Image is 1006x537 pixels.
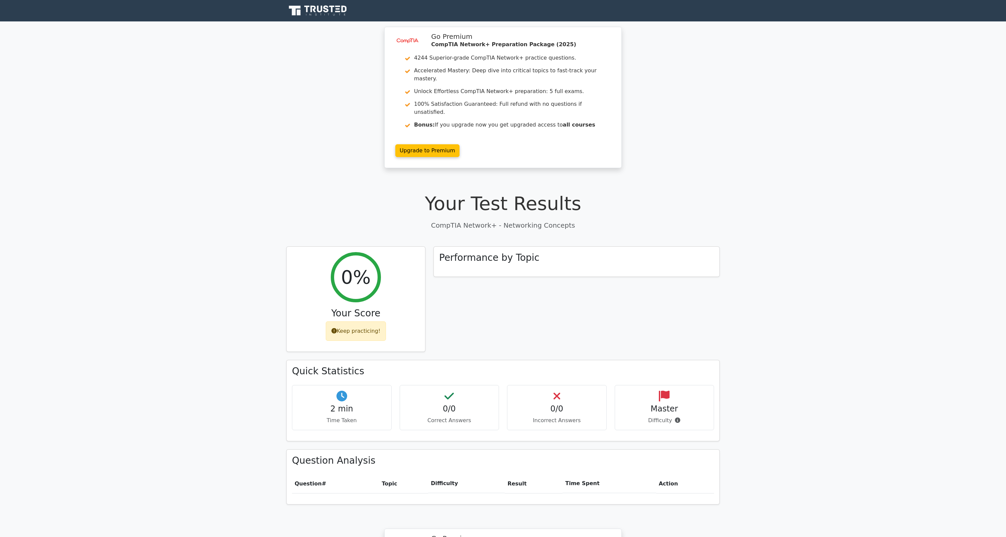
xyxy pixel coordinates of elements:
h3: Your Score [292,308,420,319]
h2: 0% [341,266,371,288]
th: Difficulty [428,474,505,493]
h4: Master [620,404,709,414]
h3: Performance by Topic [439,252,539,263]
div: Keep practicing! [326,321,386,341]
th: Topic [379,474,428,493]
h4: 2 min [298,404,386,414]
a: Upgrade to Premium [395,144,460,157]
h3: Question Analysis [292,455,714,466]
th: Action [656,474,714,493]
p: Correct Answers [405,416,494,425]
th: Time Spent [563,474,656,493]
th: Result [505,474,563,493]
span: Question [295,480,322,487]
th: # [292,474,379,493]
p: Time Taken [298,416,386,425]
h4: 0/0 [405,404,494,414]
h1: Your Test Results [286,192,720,215]
p: CompTIA Network+ - Networking Concepts [286,220,720,230]
p: Difficulty [620,416,709,425]
h3: Quick Statistics [292,366,714,377]
p: Incorrect Answers [513,416,601,425]
h4: 0/0 [513,404,601,414]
